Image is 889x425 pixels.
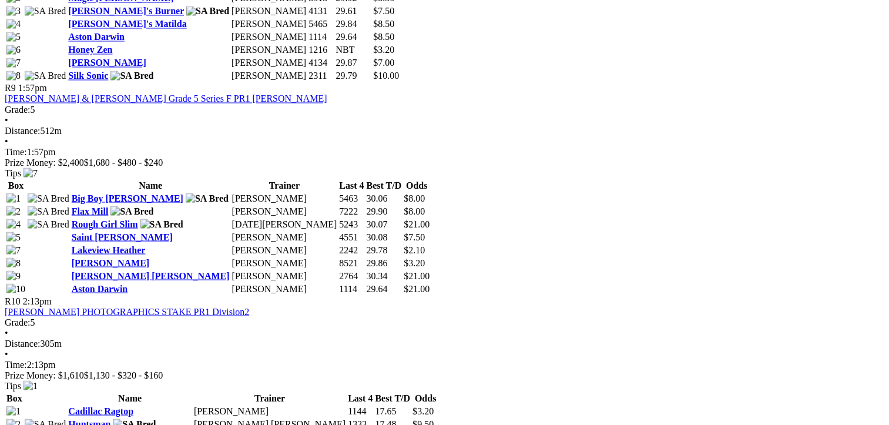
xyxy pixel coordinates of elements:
span: Grade: [5,104,31,114]
td: 29.64 [365,283,402,295]
span: $8.00 [404,206,425,216]
td: 1144 [347,405,373,417]
div: 1:57pm [5,146,884,157]
span: Distance: [5,125,40,135]
td: [PERSON_NAME] [231,31,307,43]
td: 29.87 [335,57,371,69]
span: Box [6,393,22,403]
span: $21.00 [404,283,430,293]
img: 3 [6,6,21,16]
div: 512m [5,125,884,136]
a: Aston Darwin [68,32,125,42]
th: Best T/D [374,392,411,404]
td: 30.07 [365,218,402,230]
img: SA Bred [140,219,183,229]
span: $2.10 [404,245,425,255]
a: Flax Mill [72,206,109,216]
span: $3.20 [404,257,425,267]
img: 7 [24,168,38,178]
img: SA Bred [28,206,69,216]
td: [PERSON_NAME] [232,192,338,204]
td: NBT [335,44,371,56]
img: SA Bred [25,71,66,81]
img: 4 [6,219,21,229]
td: 2764 [338,270,364,282]
img: 9 [6,270,21,281]
span: Box [8,180,24,190]
div: 305m [5,338,884,349]
td: 2242 [338,244,364,256]
span: Grade: [5,317,31,327]
td: [DATE][PERSON_NAME] [232,218,338,230]
a: Saint [PERSON_NAME] [72,232,173,242]
td: [PERSON_NAME] [232,244,338,256]
img: 7 [6,58,21,68]
span: $8.50 [373,32,394,42]
img: 4 [6,19,21,29]
img: SA Bred [186,193,229,203]
span: 1:57pm [18,83,47,93]
span: Time: [5,359,27,369]
td: [PERSON_NAME] [231,57,307,69]
span: R9 [5,83,16,93]
span: $3.20 [412,406,434,416]
a: [PERSON_NAME] PHOTOGRAPHICS STAKE PR1 Division2 [5,306,249,316]
span: $1,130 - $320 - $160 [84,370,163,380]
th: Trainer [232,179,338,191]
a: [PERSON_NAME] [72,257,149,267]
span: R10 [5,296,21,306]
td: 29.84 [335,18,371,30]
span: $7.00 [373,58,394,68]
td: 17.65 [374,405,411,417]
a: Honey Zen [68,45,112,55]
td: [PERSON_NAME] [231,18,307,30]
th: Name [68,392,192,404]
img: 1 [24,380,38,391]
span: Tips [5,380,21,390]
th: Name [71,179,230,191]
span: Tips [5,168,21,178]
td: 1216 [308,44,334,56]
td: 29.64 [335,31,371,43]
span: Distance: [5,338,40,348]
th: Trainer [193,392,346,404]
td: 30.06 [365,192,402,204]
td: 5465 [308,18,334,30]
td: 5243 [338,218,364,230]
th: Last 4 [338,179,364,191]
td: 1114 [338,283,364,295]
a: [PERSON_NAME] [68,58,146,68]
div: 5 [5,317,884,327]
td: 4551 [338,231,364,243]
td: [PERSON_NAME] [232,270,338,282]
td: [PERSON_NAME] [231,44,307,56]
span: $7.50 [373,6,394,16]
a: [PERSON_NAME]'s Matilda [68,19,186,29]
img: SA Bred [186,6,229,16]
td: 5463 [338,192,364,204]
span: 2:13pm [23,296,52,306]
td: 29.86 [365,257,402,269]
th: Last 4 [347,392,373,404]
img: 10 [6,283,25,294]
img: 1 [6,193,21,203]
img: 6 [6,45,21,55]
td: 29.90 [365,205,402,217]
img: SA Bred [110,206,153,216]
td: 30.08 [365,231,402,243]
td: 2311 [308,70,334,82]
a: Aston Darwin [72,283,128,293]
span: • [5,136,8,146]
img: 5 [6,232,21,242]
div: Prize Money: $1,610 [5,370,884,380]
td: [PERSON_NAME] [193,405,346,417]
div: Prize Money: $2,400 [5,157,884,168]
img: 2 [6,206,21,216]
td: 8521 [338,257,364,269]
a: Cadillac Ragtop [68,406,133,416]
td: [PERSON_NAME] [232,283,338,295]
td: [PERSON_NAME] [232,257,338,269]
td: 30.34 [365,270,402,282]
a: [PERSON_NAME]'s Burner [68,6,184,16]
img: SA Bred [28,193,69,203]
